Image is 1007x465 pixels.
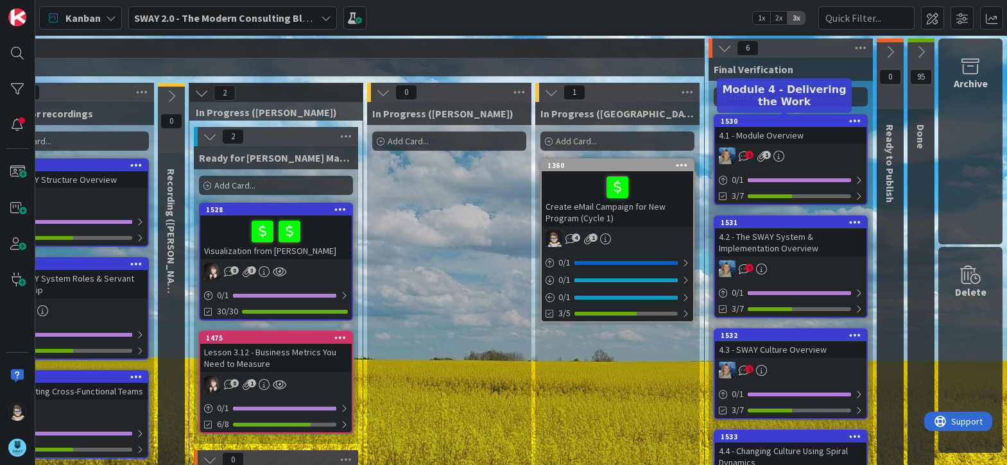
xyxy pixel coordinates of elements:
span: In Progress (Fike) [372,107,513,120]
div: 0/1 [715,285,866,301]
div: MA [715,148,866,164]
span: 3 [248,266,256,275]
a: 1360Create eMail Campaign for New Program (Cycle 1)TP0/10/10/13/5 [540,158,694,323]
span: 0 / 1 [732,286,744,300]
div: 0/1 [200,287,352,303]
span: Final Verification [714,63,793,76]
div: 1541 [2,260,148,269]
span: 1 [589,233,598,242]
span: 6 [737,40,759,56]
div: 0/1 [542,289,693,305]
div: 15314.2 - The SWAY System & Implementation Overview [715,217,866,257]
div: 0/1 [542,272,693,288]
img: MA [719,362,736,378]
div: 15304.1 - Module Overview [715,115,866,144]
div: TP [542,230,693,247]
div: 1531 [721,218,866,227]
span: Add Card... [556,135,597,147]
span: 1 [248,379,256,387]
span: 8 [230,379,239,387]
img: MA [719,260,736,277]
div: 0/1 [542,255,693,271]
img: TP [8,403,26,421]
div: 1540 [2,161,148,170]
div: Archive [954,76,988,91]
div: 4.1 - Module Overview [715,127,866,144]
span: In Progress (Barb) [196,106,347,119]
span: 3/5 [558,307,571,320]
div: 15324.3 - SWAY Culture Overview [715,330,866,358]
span: 4 [572,233,580,242]
span: 0 / 1 [732,387,744,401]
span: Support [27,2,58,17]
div: 0/1 [200,400,352,416]
div: 1360 [547,161,693,170]
a: 15324.3 - SWAY Culture OverviewMA0/13/7 [714,328,868,419]
span: 0 / 1 [558,291,571,304]
img: BN [204,263,221,280]
div: Visualization from [PERSON_NAME] [200,216,352,259]
img: Visit kanbanzone.com [8,8,26,26]
div: 1528 [200,204,352,216]
div: 1528 [206,205,352,214]
span: 0 / 1 [217,289,229,302]
div: Delete [955,284,986,300]
div: 1475 [200,332,352,344]
div: 1360 [542,160,693,171]
a: 15304.1 - Module OverviewMA0/13/7 [714,114,868,205]
a: 15314.2 - The SWAY System & Implementation OverviewMA0/13/7 [714,216,868,318]
div: 1532 [715,330,866,341]
span: 8 [230,266,239,275]
span: Ready to Publish [884,124,897,203]
div: MA [715,362,866,378]
a: 1528Visualization from [PERSON_NAME]BN0/130/30 [199,203,353,321]
div: Create eMail Campaign for New Program (Cycle 1) [542,171,693,226]
span: Add Card... [214,180,255,191]
span: 3/7 [732,189,744,203]
span: 95 [910,69,932,85]
div: MA [715,260,866,277]
h5: Module 4 - Delivering the Work [722,83,847,108]
div: 1530 [721,117,866,126]
input: Quick Filter... [818,6,915,30]
span: 1 [745,151,753,159]
span: Kanban [65,10,101,26]
span: 0 / 1 [217,402,229,415]
span: 2 [222,129,244,144]
span: Ready for Barb Magic [199,151,353,164]
div: 1475 [206,334,352,342]
div: 0/1 [715,386,866,402]
span: Add Card... [388,135,429,147]
b: SWAY 2.0 - The Modern Consulting Blueprint [134,12,336,24]
div: 1528Visualization from [PERSON_NAME] [200,204,352,259]
span: 0 / 1 [732,173,744,187]
span: 3x [788,12,805,24]
span: 0 / 1 [558,256,571,269]
div: 1531 [715,217,866,228]
div: 0/1 [715,172,866,188]
div: 1532 [721,331,866,340]
span: 3/7 [732,302,744,316]
span: 0 [879,69,901,85]
div: 1542 [2,373,148,382]
span: 2 [214,85,236,101]
div: 1475Lesson 3.12 - Business Metrics You Need to Measure [200,332,352,372]
span: 4 [745,264,753,272]
span: 30/30 [217,305,238,318]
div: 4.3 - SWAY Culture Overview [715,341,866,358]
div: BN [200,376,352,393]
a: 1475Lesson 3.12 - Business Metrics You Need to MeasureBN0/16/8 [199,331,353,434]
span: 0 [395,85,417,100]
span: 1 [762,151,771,159]
div: 1533 [721,432,866,441]
div: 1360Create eMail Campaign for New Program (Cycle 1) [542,160,693,226]
span: 2x [770,12,788,24]
span: 1 [564,85,585,100]
span: In Progress (Tana) [540,107,694,120]
div: Lesson 3.12 - Business Metrics You Need to Measure [200,344,352,372]
span: 0 / 1 [558,273,571,287]
span: 1x [753,12,770,24]
img: MA [719,148,736,164]
span: 0 [160,114,182,129]
div: 1530 [715,115,866,127]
